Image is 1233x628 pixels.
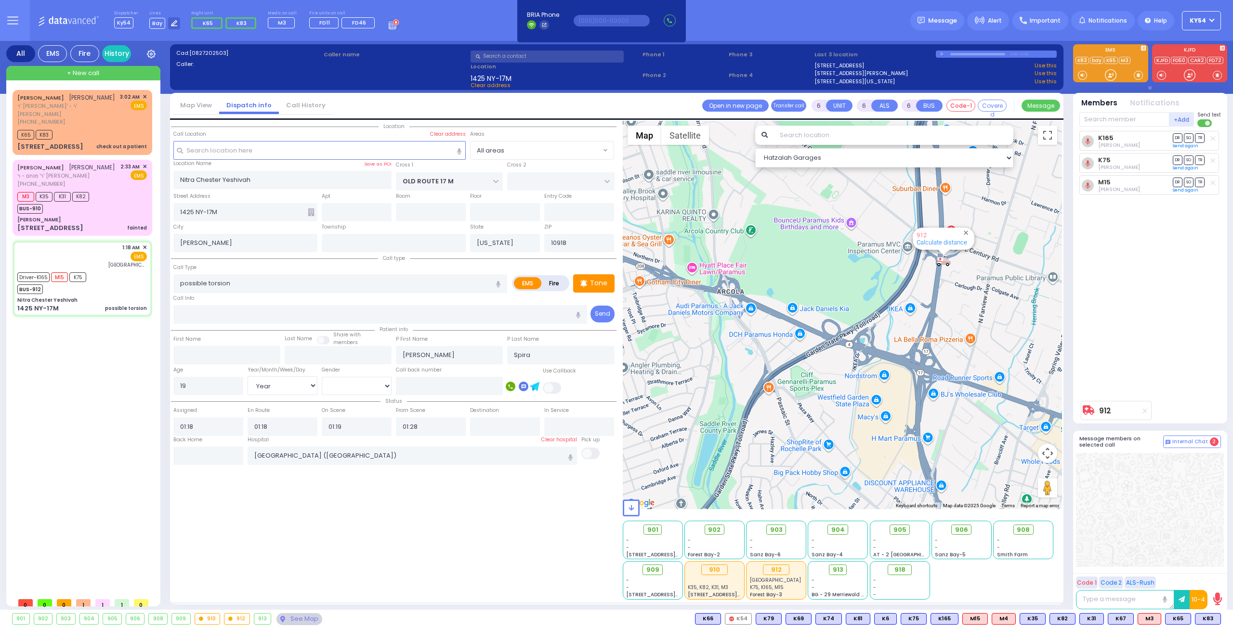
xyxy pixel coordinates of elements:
div: 905 [103,614,121,624]
div: EMS [38,45,67,62]
span: - [688,544,691,551]
button: Transfer call [771,100,806,112]
span: 1 [115,599,129,606]
div: [PERSON_NAME] [17,216,61,223]
button: +Add [1169,112,1194,127]
div: - [873,584,926,591]
a: KJFD [1154,57,1170,64]
span: 906 [955,525,968,535]
div: 912 [224,614,249,624]
span: All areas [471,141,601,159]
span: K75, K165, M15 [750,584,784,591]
label: Call Location [173,130,206,138]
label: City [173,223,184,231]
label: Location [471,63,639,71]
span: Clear address [471,81,511,89]
a: Calculate distance [917,239,967,246]
label: Destination [470,407,499,414]
div: 904 [80,614,99,624]
a: 912 [917,231,927,239]
span: Notifications [1089,16,1127,25]
div: ALS [1138,613,1161,625]
button: ALS-Rush [1125,577,1156,589]
span: ✕ [143,163,147,171]
span: 908 [1017,525,1030,535]
span: Send text [1197,111,1221,118]
div: K31 [1079,613,1104,625]
label: From Scene [396,407,425,414]
button: Message [1022,100,1060,112]
a: bay [1090,57,1103,64]
div: 901 [13,614,29,624]
span: 0 [134,599,148,606]
label: Last 3 location [814,51,936,59]
span: Status [380,397,407,405]
span: [STREET_ADDRESS][PERSON_NAME] [626,591,717,598]
img: comment-alt.png [1166,440,1170,445]
span: ✕ [143,244,147,252]
button: Ky54 [1182,11,1221,30]
span: SO [1184,155,1194,165]
label: EMS [514,277,542,289]
div: K35 [1020,613,1046,625]
div: BLS [1049,613,1076,625]
label: Township [322,223,346,231]
span: Alert [988,16,1002,25]
input: Search member [1079,112,1169,127]
label: Floor [470,192,482,200]
div: K54 [725,613,752,625]
label: Medic on call [268,11,298,16]
div: 910 [701,564,728,575]
span: All areas [470,141,614,159]
span: Phone 1 [643,51,725,59]
button: Members [1081,98,1117,109]
a: Open in new page [702,100,769,112]
button: Show street map [628,126,661,145]
span: Bay [149,18,165,29]
a: Open this area in Google Maps (opens a new window) [625,497,657,509]
span: - [812,584,814,591]
div: 912 [936,255,951,267]
span: K65 [17,130,34,140]
a: [STREET_ADDRESS][US_STATE] [814,77,895,86]
span: 2:33 AM [120,163,140,170]
span: DR [1173,155,1182,165]
div: [STREET_ADDRESS] [17,223,83,233]
label: Apt [322,192,330,200]
span: TR [1195,155,1205,165]
label: Cad: [176,49,320,57]
span: [PHONE_NUMBER] [17,118,65,126]
div: K6 [874,613,897,625]
a: 912 [1099,407,1111,414]
div: M4 [992,613,1016,625]
button: BUS [916,100,943,112]
span: 903 [770,525,783,535]
a: Map View [173,101,219,110]
label: ZIP [544,223,551,231]
label: Street Address [173,192,210,200]
label: Call Info [173,295,194,302]
span: Jacob Friedman [1098,186,1140,193]
div: K75 [901,613,927,625]
div: - [873,577,926,584]
span: Phone 4 [729,71,812,79]
button: Show satellite imagery [661,126,709,145]
img: Google [625,497,657,509]
h5: Message members on selected call [1079,436,1163,448]
button: Send [590,306,615,322]
label: Age [173,366,183,374]
label: Entry Code [544,192,572,200]
span: - [750,537,753,544]
label: In Service [544,407,569,414]
span: - [812,544,814,551]
div: - [873,591,926,598]
span: 904 [831,525,845,535]
a: K65 [1104,57,1118,64]
div: [STREET_ADDRESS] [17,142,83,152]
a: K83 [1076,57,1089,64]
label: First Name [173,335,201,343]
a: K165 [1098,134,1114,141]
label: Call back number [396,366,442,374]
span: - [935,537,938,544]
span: 1:18 AM [122,244,140,251]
